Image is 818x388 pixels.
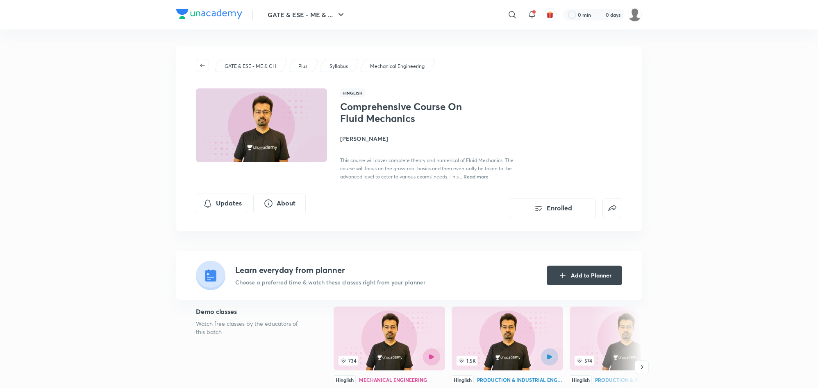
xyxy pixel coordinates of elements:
[546,11,554,18] img: avatar
[596,11,604,19] img: streak
[340,157,514,180] span: This course will cover complete theory and numerical of Fluid Mechanics. The course will focus on...
[223,63,278,70] a: GATE & ESE - ME & CH
[340,88,365,97] span: Hinglish
[235,278,425,286] p: Choose a preferred time & watch these classes right from your planner
[176,9,242,21] a: Company Logo
[575,356,594,365] span: 574
[263,7,351,23] button: GATE & ESE - ME & ...
[329,63,348,70] p: Syllabus
[339,356,358,365] span: 734
[176,9,242,19] img: Company Logo
[510,199,596,218] button: Enrolled
[370,63,425,70] p: Mechanical Engineering
[195,88,328,163] img: Thumbnail
[225,63,276,70] p: GATE & ESE - ME & CH
[328,63,350,70] a: Syllabus
[547,266,622,285] button: Add to Planner
[196,307,307,316] h5: Demo classes
[477,377,563,382] div: Production & Industrial Engineering
[340,101,474,124] h1: Comprehensive Course On Fluid Mechanics
[369,63,426,70] a: Mechanical Engineering
[452,375,474,384] div: Hinglish
[464,173,489,180] span: Read more
[334,375,356,384] div: Hinglish
[340,134,524,143] h4: [PERSON_NAME]
[196,194,248,213] button: Updates
[602,199,622,218] button: false
[196,320,307,336] p: Watch free classes by the educators of this batch
[628,8,642,22] img: abhinav Ji
[297,63,309,70] a: Plus
[235,264,425,276] h4: Learn everyday from planner
[457,356,477,365] span: 1.5K
[253,194,306,213] button: About
[359,377,427,382] div: Mechanical Engineering
[543,8,557,21] button: avatar
[570,375,592,384] div: Hinglish
[298,63,307,70] p: Plus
